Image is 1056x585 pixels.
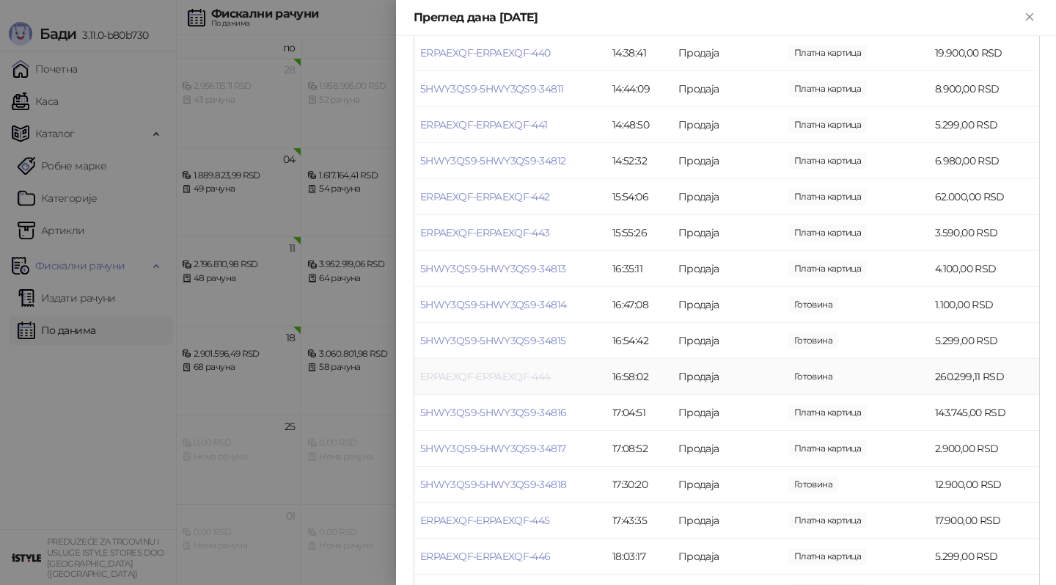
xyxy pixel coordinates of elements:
td: Продаја [672,359,782,395]
a: ERPAEXQF-ERPAEXQF-441 [420,118,548,131]
td: Продаја [672,251,782,287]
td: 17.900,00 RSD [929,503,1039,539]
td: Продаја [672,539,782,575]
a: ERPAEXQF-ERPAEXQF-442 [420,190,550,203]
a: 5HWY3QS9-5HWY3QS9-34814 [420,298,566,311]
td: Продаја [672,503,782,539]
td: 17:43:35 [606,503,672,539]
td: 14:48:50 [606,107,672,143]
td: 15:54:06 [606,179,672,215]
span: 5.299,00 [788,333,838,349]
td: Продаја [672,35,782,71]
td: 16:47:08 [606,287,672,323]
span: 5.299,00 [788,117,867,133]
td: 6.980,00 RSD [929,143,1039,179]
span: 2.900,00 [788,440,867,457]
td: 5.299,00 RSD [929,539,1039,575]
td: 1.100,00 RSD [929,287,1039,323]
a: 5HWY3QS9-5HWY3QS9-34816 [420,406,566,419]
td: 15:55:26 [606,215,672,251]
td: 4.100,00 RSD [929,251,1039,287]
span: 6.980,00 [788,153,867,169]
td: 16:35:11 [606,251,672,287]
td: 19.900,00 RSD [929,35,1039,71]
a: ERPAEXQF-ERPAEXQF-446 [420,550,551,563]
td: 5.299,00 RSD [929,323,1039,359]
td: 12.900,00 RSD [929,467,1039,503]
a: ERPAEXQF-ERPAEXQF-444 [420,370,551,383]
td: Продаја [672,431,782,467]
a: ERPAEXQF-ERPAEXQF-445 [420,514,550,527]
td: Продаја [672,71,782,107]
td: 260.299,11 RSD [929,359,1039,395]
span: 12.900,00 [788,476,838,493]
td: 143.745,00 RSD [929,395,1039,431]
span: 260.299,11 [788,368,838,385]
a: 5HWY3QS9-5HWY3QS9-34811 [420,82,563,95]
span: 1.100,00 [788,297,838,313]
span: 62.000,00 [788,189,867,205]
span: 143.745,00 [788,404,867,421]
span: 3.590,00 [788,225,867,241]
a: ERPAEXQF-ERPAEXQF-443 [420,226,550,239]
td: 16:58:02 [606,359,672,395]
a: 5HWY3QS9-5HWY3QS9-34813 [420,262,565,275]
td: 17:08:52 [606,431,672,467]
span: 19.900,00 [788,45,867,61]
td: 62.000,00 RSD [929,179,1039,215]
span: 8.900,00 [788,81,867,97]
span: 5.299,00 [788,548,867,564]
td: Продаја [672,107,782,143]
td: 14:44:09 [606,71,672,107]
td: 17:30:20 [606,467,672,503]
td: 2.900,00 RSD [929,431,1039,467]
button: Close [1021,9,1038,26]
td: 16:54:42 [606,323,672,359]
td: Продаја [672,323,782,359]
td: 14:52:32 [606,143,672,179]
td: Продаја [672,287,782,323]
td: 3.590,00 RSD [929,215,1039,251]
a: 5HWY3QS9-5HWY3QS9-34812 [420,154,565,167]
td: 8.900,00 RSD [929,71,1039,107]
a: ERPAEXQF-ERPAEXQF-440 [420,46,551,59]
td: 17:04:51 [606,395,672,431]
td: 5.299,00 RSD [929,107,1039,143]
td: Продаја [672,467,782,503]
td: 18:03:17 [606,539,672,575]
div: Преглед дана [DATE] [414,9,1021,26]
a: 5HWY3QS9-5HWY3QS9-34815 [420,334,565,347]
td: Продаја [672,215,782,251]
td: Продаја [672,143,782,179]
span: 4.100,00 [788,261,867,277]
a: 5HWY3QS9-5HWY3QS9-34818 [420,478,566,491]
span: 17.900,00 [788,512,867,528]
td: 14:38:41 [606,35,672,71]
td: Продаја [672,395,782,431]
td: Продаја [672,179,782,215]
a: 5HWY3QS9-5HWY3QS9-34817 [420,442,565,455]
